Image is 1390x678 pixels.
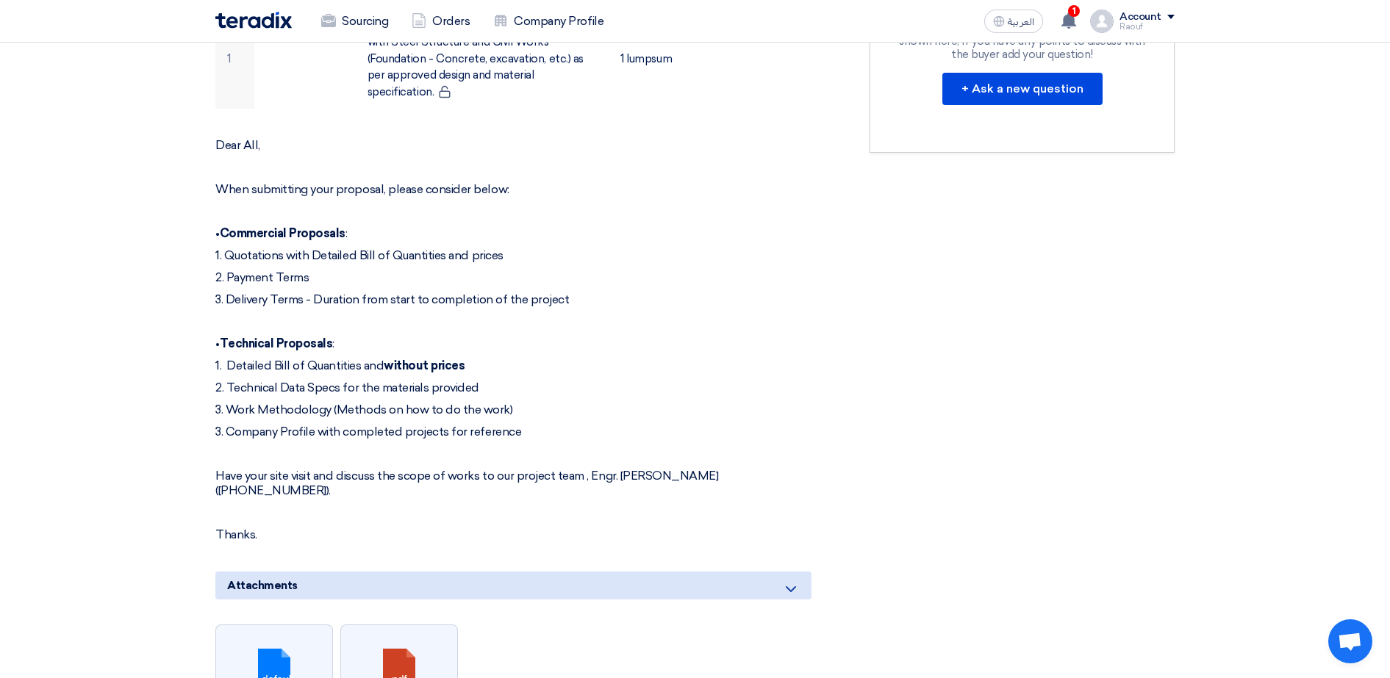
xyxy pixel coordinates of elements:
p: Dear All, [215,138,812,153]
a: Company Profile [481,5,615,37]
button: + Ask a new question [942,73,1103,105]
strong: Commercial Proposals [220,226,345,240]
td: 1 lumpsum [609,9,710,109]
td: Supply and Install of External Parking Shades with Steel Structure and Civil Works (Foundation - ... [356,9,609,109]
p: 3. Delivery Terms - Duration from start to completion of the project [215,292,812,307]
img: profile_test.png [1090,10,1114,33]
strong: Technical Proposals [220,336,333,350]
button: العربية [984,10,1043,33]
div: Raouf [1119,23,1175,31]
div: Alternatives/Suggestions from suppliers will be shown here, If you have any points to discuss wit... [898,21,1147,61]
p: When submitting your proposal, please consider below: [215,182,812,197]
span: Attachments [227,577,298,594]
p: • : [215,336,812,351]
p: Have your site visit and discuss the scope of works to our project team , Engr. [PERSON_NAME] ([P... [215,469,812,498]
span: العربية [1008,17,1034,27]
a: Sourcing [309,5,400,37]
p: 3. Company Profile with completed projects for reference [215,425,812,439]
p: Thanks. [215,527,812,542]
strong: without prices [384,358,465,372]
p: • : [215,226,812,241]
a: Open chat [1328,619,1372,663]
p: 2. Technical Data Specs for the materials provided [215,381,812,395]
p: 2. Payment Terms [215,270,812,285]
p: 1. Detailed Bill of Quantities and [215,358,812,373]
span: 1 [1068,5,1080,17]
p: 1. Quotations with Detailed Bill of Quantities and prices [215,248,812,263]
p: 3. Work Methodology (Methods on how to do the work) [215,403,812,417]
td: 1 [215,9,254,109]
a: Orders [400,5,481,37]
img: Teradix logo [215,12,292,29]
div: Account [1119,11,1161,24]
